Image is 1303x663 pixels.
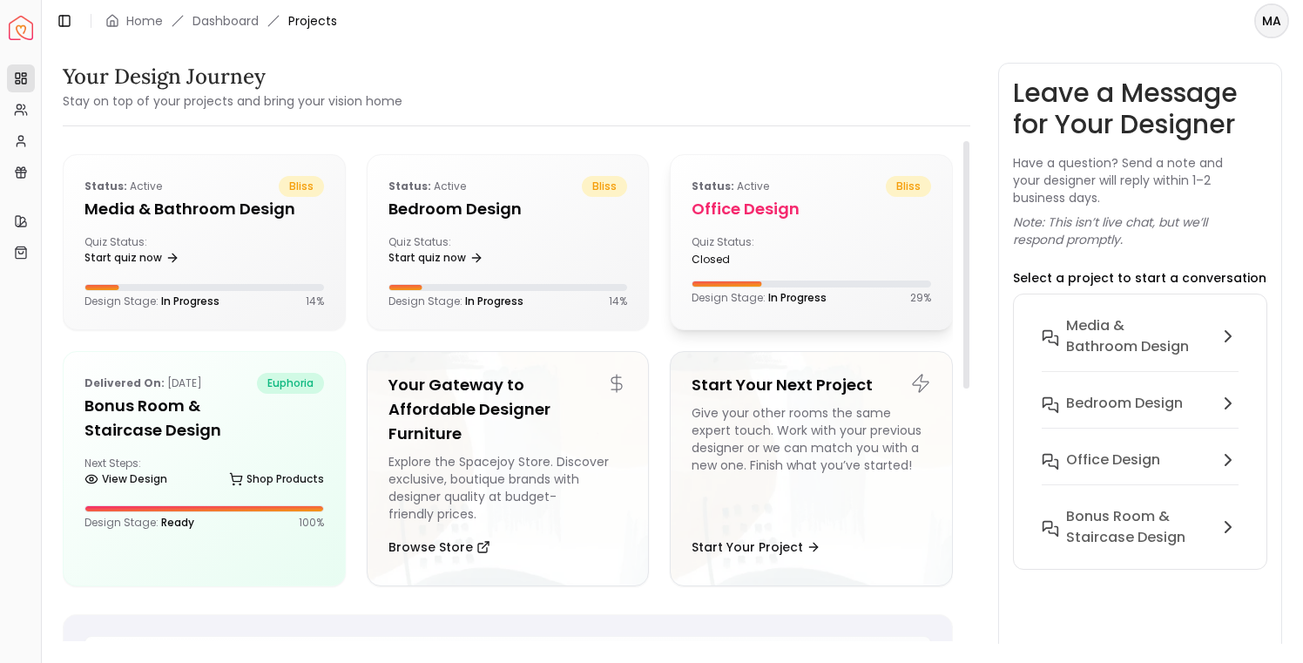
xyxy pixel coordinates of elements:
a: View Design [84,467,167,491]
p: 29 % [910,291,931,305]
h5: Bedroom Design [388,197,628,221]
p: 14 % [609,294,627,308]
h6: Office Design [1066,450,1160,470]
span: bliss [886,176,931,197]
a: Home [126,12,163,30]
h6: Bedroom Design [1066,393,1183,414]
h6: Media & Bathroom Design [1066,315,1211,357]
h5: Your Gateway to Affordable Designer Furniture [388,373,628,446]
small: Stay on top of your projects and bring your vision home [63,92,402,110]
button: Bonus Room & Staircase Design [1028,499,1252,555]
img: Spacejoy Logo [9,16,33,40]
h5: Bonus Room & Staircase Design [84,394,324,443]
h3: Leave a Message for Your Designer [1013,78,1267,140]
div: Give your other rooms the same expert touch. Work with your previous designer or we can match you... [692,404,931,523]
h5: Office Design [692,197,931,221]
b: Status: [692,179,734,193]
a: Start quiz now [84,246,179,270]
h5: Media & Bathroom Design [84,197,324,221]
p: 14 % [306,294,324,308]
div: Quiz Status: [84,235,197,270]
span: bliss [582,176,627,197]
nav: breadcrumb [105,12,337,30]
button: Media & Bathroom Design [1028,308,1252,386]
button: Browse Store [388,530,490,565]
button: MA [1254,3,1289,38]
p: Have a question? Send a note and your designer will reply within 1–2 business days. [1013,154,1267,206]
button: Bedroom Design [1028,386,1252,443]
div: Quiz Status: [388,235,501,270]
div: Explore the Spacejoy Store. Discover exclusive, boutique brands with designer quality at budget-f... [388,453,628,523]
h3: Your Design Journey [63,63,402,91]
a: Dashboard [192,12,259,30]
b: Status: [84,179,127,193]
span: Projects [288,12,337,30]
a: Your Gateway to Affordable Designer FurnitureExplore the Spacejoy Store. Discover exclusive, bout... [367,351,650,586]
a: Shop Products [229,467,324,491]
p: Select a project to start a conversation [1013,269,1266,287]
b: Delivered on: [84,375,165,390]
b: Status: [388,179,431,193]
a: Start Your Next ProjectGive your other rooms the same expert touch. Work with your previous desig... [670,351,953,586]
p: active [692,176,769,197]
p: Note: This isn’t live chat, but we’ll respond promptly. [1013,213,1267,248]
span: euphoria [257,373,324,394]
button: Start Your Project [692,530,820,565]
span: Ready [161,515,194,530]
span: bliss [279,176,324,197]
p: Design Stage: [692,291,827,305]
span: In Progress [161,294,219,308]
span: In Progress [768,290,827,305]
a: Start quiz now [388,246,483,270]
p: active [388,176,466,197]
h6: Bonus Room & Staircase Design [1066,506,1211,548]
p: 100 % [299,516,324,530]
h5: Start Your Next Project [692,373,931,397]
div: Quiz Status: [692,235,804,267]
div: closed [692,253,804,267]
p: [DATE] [84,373,202,394]
p: Design Stage: [84,516,194,530]
p: Design Stage: [84,294,219,308]
span: In Progress [465,294,523,308]
p: Design Stage: [388,294,523,308]
div: Next Steps: [84,457,324,491]
a: Spacejoy [9,16,33,40]
span: MA [1256,5,1287,37]
p: active [84,176,162,197]
button: Office Design [1028,443,1252,499]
